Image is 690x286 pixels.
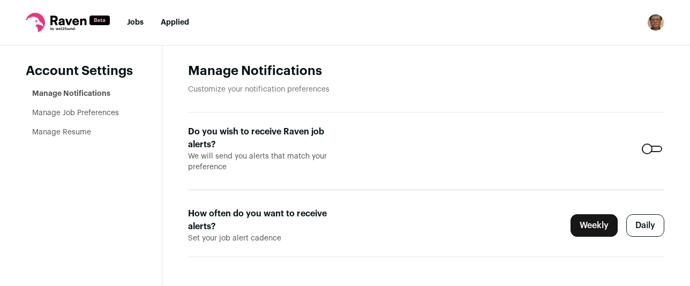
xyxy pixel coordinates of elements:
[127,19,144,26] a: Jobs
[32,90,110,97] a: Manage Notifications
[647,14,664,31] img: 9512370-medium_jpg
[32,109,119,117] a: Manage Job Preferences
[188,63,664,80] h1: Manage Notifications
[32,129,91,136] a: Manage Resume
[188,233,337,244] span: Set your job alert cadence
[188,207,337,233] label: How often do you want to receive alerts?
[188,151,337,172] span: We will send you alerts that match your preference
[647,14,664,31] button: Open dropdown
[188,125,337,151] label: Do you wish to receive Raven job alerts?
[188,84,664,95] p: Customize your notification preferences
[161,19,189,26] a: Applied
[26,63,136,80] header: Account Settings
[571,214,618,237] label: Weekly
[626,214,664,237] label: Daily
